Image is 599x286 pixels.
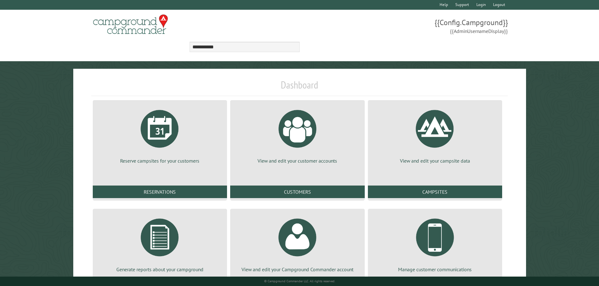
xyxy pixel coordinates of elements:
[238,266,357,273] p: View and edit your Campground Commander account
[91,12,170,37] img: Campground Commander
[264,279,335,283] small: © Campground Commander LLC. All rights reserved.
[300,17,508,35] span: {{Config.Campground}} {{AdminUsernameDisplay}}
[238,105,357,164] a: View and edit your customer accounts
[375,214,495,273] a: Manage customer communications
[375,157,495,164] p: View and edit your campsite data
[238,157,357,164] p: View and edit your customer accounts
[100,214,219,273] a: Generate reports about your campground
[100,266,219,273] p: Generate reports about your campground
[91,79,508,96] h1: Dashboard
[375,105,495,164] a: View and edit your campsite data
[238,214,357,273] a: View and edit your Campground Commander account
[375,266,495,273] p: Manage customer communications
[368,186,502,198] a: Campsites
[93,186,227,198] a: Reservations
[100,105,219,164] a: Reserve campsites for your customers
[100,157,219,164] p: Reserve campsites for your customers
[230,186,364,198] a: Customers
